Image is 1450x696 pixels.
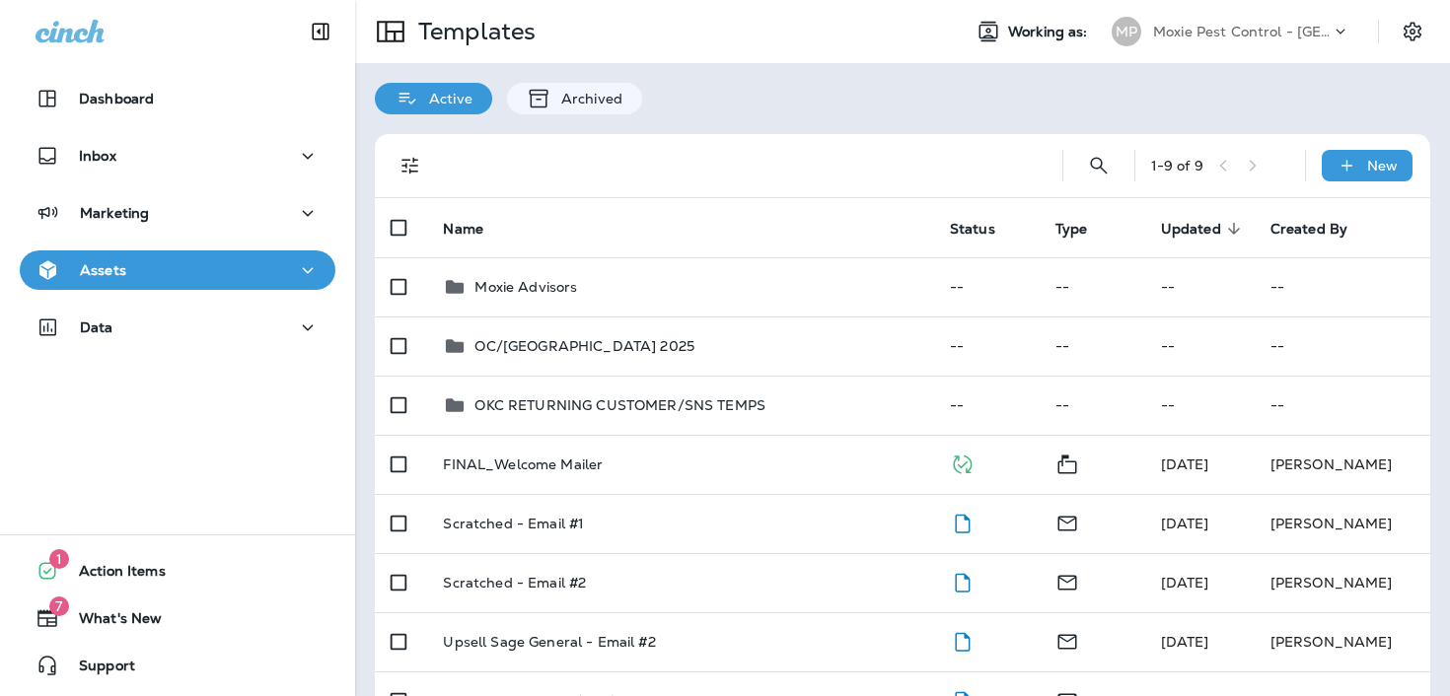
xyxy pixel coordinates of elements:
td: -- [934,316,1040,376]
span: Draft [950,513,975,530]
p: Upsell Sage General - Email #2 [443,634,655,650]
span: Updated [1161,220,1247,238]
td: -- [934,257,1040,316]
button: Assets [20,250,335,290]
span: Email [1055,631,1079,649]
span: Type [1055,221,1088,238]
button: Marketing [20,193,335,233]
span: Name [443,221,483,238]
span: Mailer [1055,453,1079,471]
p: Scratched - Email #2 [443,575,586,591]
span: 7 [49,596,69,616]
p: OKC RETURNING CUSTOMER/SNS TEMPS [474,397,764,413]
span: Created By [1270,220,1373,238]
td: -- [1255,316,1430,376]
td: -- [1255,376,1430,435]
span: Status [950,220,1021,238]
p: Moxie Pest Control - [GEOGRAPHIC_DATA] [1153,24,1331,39]
p: Active [419,91,472,106]
td: -- [1040,376,1145,435]
td: -- [1145,257,1255,316]
p: Data [80,319,113,335]
button: 7What's New [20,598,335,638]
p: Archived [551,91,622,106]
button: Filters [391,146,430,185]
button: Inbox [20,136,335,175]
td: -- [1255,257,1430,316]
span: Draft [950,631,975,649]
button: Collapse Sidebar [293,12,348,51]
button: Search Templates [1079,146,1119,185]
button: Data [20,308,335,347]
td: -- [1145,316,1255,376]
button: Settings [1395,14,1430,49]
span: Support [59,658,135,681]
span: Status [950,221,995,238]
span: Draft [950,572,975,590]
span: What's New [59,610,162,634]
td: [PERSON_NAME] [1255,553,1430,612]
div: 1 - 9 of 9 [1151,158,1203,174]
button: Support [20,646,335,685]
span: Action Items [59,563,166,587]
span: Email [1055,513,1079,530]
button: 1Action Items [20,551,335,591]
span: Type [1055,220,1114,238]
span: Email [1055,572,1079,590]
span: J-P Scoville [1161,455,1209,473]
span: J-P Scoville [1161,515,1209,532]
span: Updated [1161,221,1221,238]
p: OC/[GEOGRAPHIC_DATA] 2025 [474,338,694,354]
p: Dashboard [79,91,154,106]
span: Name [443,220,509,238]
p: Assets [80,262,126,278]
td: [PERSON_NAME] [1255,435,1430,494]
td: -- [1145,376,1255,435]
span: Created By [1270,221,1347,238]
span: J-P Scoville [1161,633,1209,651]
p: Moxie Advisors [474,279,577,295]
p: Scratched - Email #1 [443,516,584,531]
span: Working as: [1008,24,1092,40]
p: New [1367,158,1398,174]
td: [PERSON_NAME] [1255,612,1430,671]
button: Dashboard [20,79,335,118]
span: Published [950,453,975,471]
p: FINAL_Welcome Mailer [443,456,603,472]
td: [PERSON_NAME] [1255,494,1430,553]
span: 1 [49,549,69,569]
p: Templates [410,17,536,46]
td: -- [1040,257,1145,316]
td: -- [1040,316,1145,376]
span: J-P Scoville [1161,574,1209,592]
td: -- [934,376,1040,435]
div: MP [1112,17,1141,46]
p: Marketing [80,205,149,221]
p: Inbox [79,148,116,164]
